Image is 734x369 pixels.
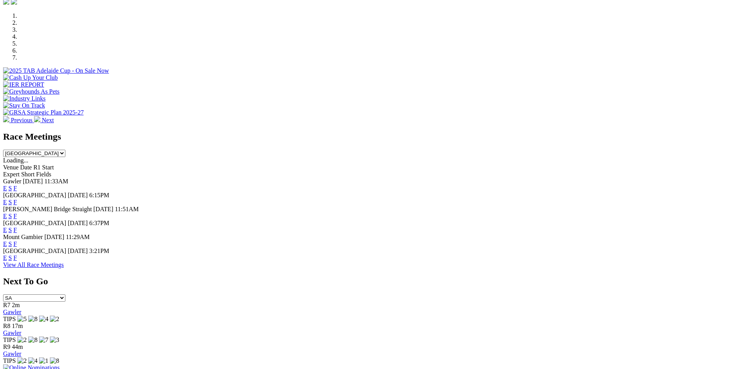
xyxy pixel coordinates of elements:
[89,192,110,198] span: 6:15PM
[9,213,12,219] a: S
[34,116,40,122] img: chevron-right-pager-white.svg
[9,241,12,247] a: S
[93,206,113,212] span: [DATE]
[39,357,48,364] img: 1
[3,350,21,357] a: Gawler
[23,178,43,184] span: [DATE]
[3,199,7,205] a: E
[3,241,7,247] a: E
[3,276,731,287] h2: Next To Go
[33,164,54,171] span: R1 Start
[9,227,12,233] a: S
[3,337,16,343] span: TIPS
[12,323,23,329] span: 17m
[12,343,23,350] span: 44m
[3,164,19,171] span: Venue
[9,255,12,261] a: S
[3,248,66,254] span: [GEOGRAPHIC_DATA]
[3,171,20,178] span: Expert
[14,241,17,247] a: F
[3,206,92,212] span: [PERSON_NAME] Bridge Straight
[3,67,109,74] img: 2025 TAB Adelaide Cup - On Sale Now
[14,213,17,219] a: F
[3,220,66,226] span: [GEOGRAPHIC_DATA]
[11,117,33,123] span: Previous
[115,206,139,212] span: 11:51AM
[89,248,110,254] span: 3:21PM
[3,132,731,142] h2: Race Meetings
[3,323,10,329] span: R8
[44,178,68,184] span: 11:33AM
[3,302,10,308] span: R7
[42,117,54,123] span: Next
[39,316,48,323] img: 4
[3,227,7,233] a: E
[66,234,90,240] span: 11:29AM
[14,199,17,205] a: F
[3,109,84,116] img: GRSA Strategic Plan 2025-27
[28,316,38,323] img: 8
[50,316,59,323] img: 2
[36,171,51,178] span: Fields
[3,261,64,268] a: View All Race Meetings
[14,185,17,191] a: F
[68,248,88,254] span: [DATE]
[3,81,44,88] img: IER REPORT
[3,95,46,102] img: Industry Links
[3,157,28,164] span: Loading...
[12,302,20,308] span: 2m
[3,213,7,219] a: E
[39,337,48,343] img: 7
[3,330,21,336] a: Gawler
[3,102,45,109] img: Stay On Track
[3,117,34,123] a: Previous
[28,337,38,343] img: 8
[20,164,32,171] span: Date
[3,234,43,240] span: Mount Gambier
[21,171,35,178] span: Short
[3,316,16,322] span: TIPS
[3,255,7,261] a: E
[50,357,59,364] img: 8
[68,192,88,198] span: [DATE]
[14,255,17,261] a: F
[3,309,21,315] a: Gawler
[89,220,110,226] span: 6:37PM
[3,343,10,350] span: R9
[34,117,54,123] a: Next
[9,199,12,205] a: S
[44,234,65,240] span: [DATE]
[17,316,27,323] img: 5
[28,357,38,364] img: 4
[3,178,21,184] span: Gawler
[50,337,59,343] img: 3
[17,337,27,343] img: 2
[3,88,60,95] img: Greyhounds As Pets
[3,116,9,122] img: chevron-left-pager-white.svg
[9,185,12,191] a: S
[68,220,88,226] span: [DATE]
[17,357,27,364] img: 2
[14,227,17,233] a: F
[3,185,7,191] a: E
[3,357,16,364] span: TIPS
[3,192,66,198] span: [GEOGRAPHIC_DATA]
[3,74,58,81] img: Cash Up Your Club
